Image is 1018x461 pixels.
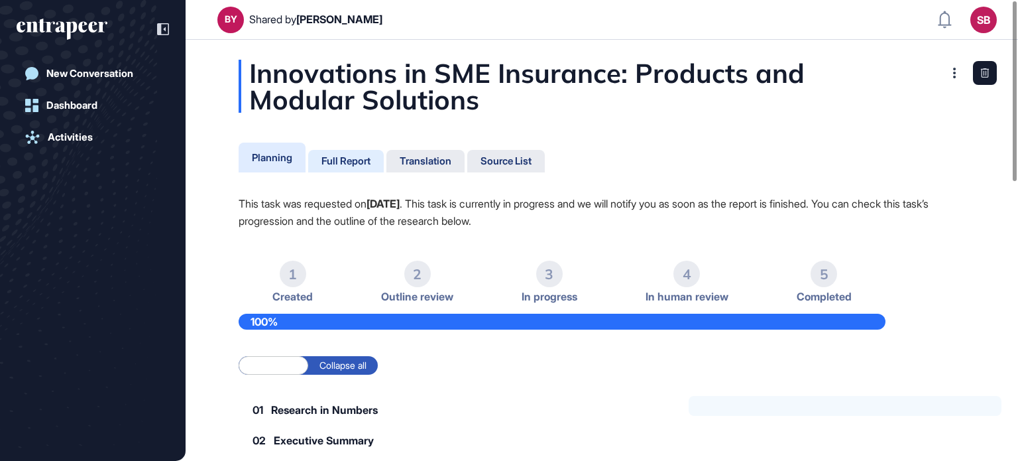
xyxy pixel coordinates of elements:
[400,155,451,167] div: Translation
[46,68,133,80] div: New Conversation
[367,197,400,210] strong: [DATE]
[17,19,107,40] div: entrapeer-logo
[970,7,997,33] button: SB
[296,13,382,26] span: [PERSON_NAME]
[239,314,885,330] div: 100%
[280,261,306,287] div: 1
[321,155,370,167] div: Full Report
[17,124,169,151] a: Activities
[522,291,577,303] span: In progress
[239,195,965,230] p: This task was requested on . This task is currently in progress and we will notify you as soon as...
[274,435,374,446] span: Executive Summary
[797,291,852,303] span: Completed
[249,13,382,26] div: Shared by
[811,261,837,287] div: 5
[253,405,263,415] span: 01
[239,60,965,113] div: Innovations in SME Insurance: Products and Modular Solutions
[481,155,532,167] div: Source List
[381,291,453,303] span: Outline review
[308,356,378,375] label: Collapse all
[17,92,169,119] a: Dashboard
[271,405,378,415] span: Research in Numbers
[252,151,292,164] div: Planning
[253,435,266,446] span: 02
[646,291,728,303] span: In human review
[272,291,313,303] span: Created
[46,99,97,111] div: Dashboard
[404,261,431,287] div: 2
[536,261,563,287] div: 3
[673,261,700,287] div: 4
[48,131,93,143] div: Activities
[225,14,237,25] div: BY
[17,60,169,87] a: New Conversation
[239,356,308,375] label: Expand all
